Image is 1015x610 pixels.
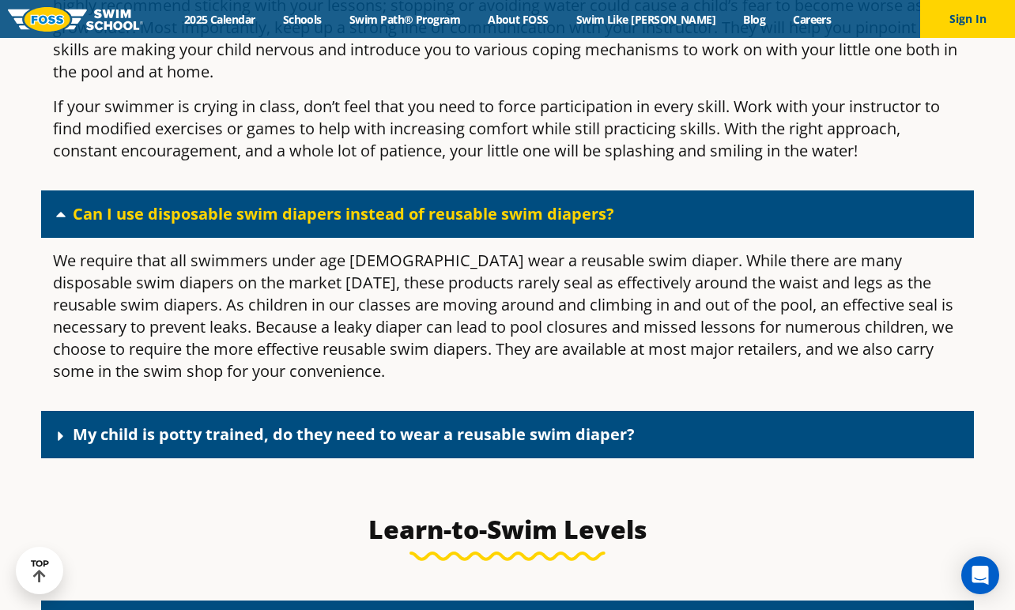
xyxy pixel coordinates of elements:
[53,96,962,162] p: If your swimmer is crying in class, don’t feel that you need to force participation in every skil...
[73,424,635,445] a: My child is potty trained, do they need to wear a reusable swim diaper?
[41,190,974,238] div: Can I use disposable swim diapers instead of reusable swim diapers?
[73,203,614,224] a: Can I use disposable swim diapers instead of reusable swim diapers?
[779,12,845,27] a: Careers
[170,12,269,27] a: 2025 Calendar
[41,411,974,458] div: My child is potty trained, do they need to wear a reusable swim diaper?
[134,514,881,545] h3: Learn-to-Swim Levels
[474,12,563,27] a: About FOSS
[8,7,143,32] img: FOSS Swim School Logo
[41,238,974,407] div: Can I use disposable swim diapers instead of reusable swim diapers?
[31,559,49,583] div: TOP
[269,12,335,27] a: Schools
[961,556,999,594] div: Open Intercom Messenger
[53,250,962,382] p: We require that all swimmers under age [DEMOGRAPHIC_DATA] wear a reusable swim diaper. While ther...
[730,12,779,27] a: Blog
[335,12,474,27] a: Swim Path® Program
[562,12,730,27] a: Swim Like [PERSON_NAME]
